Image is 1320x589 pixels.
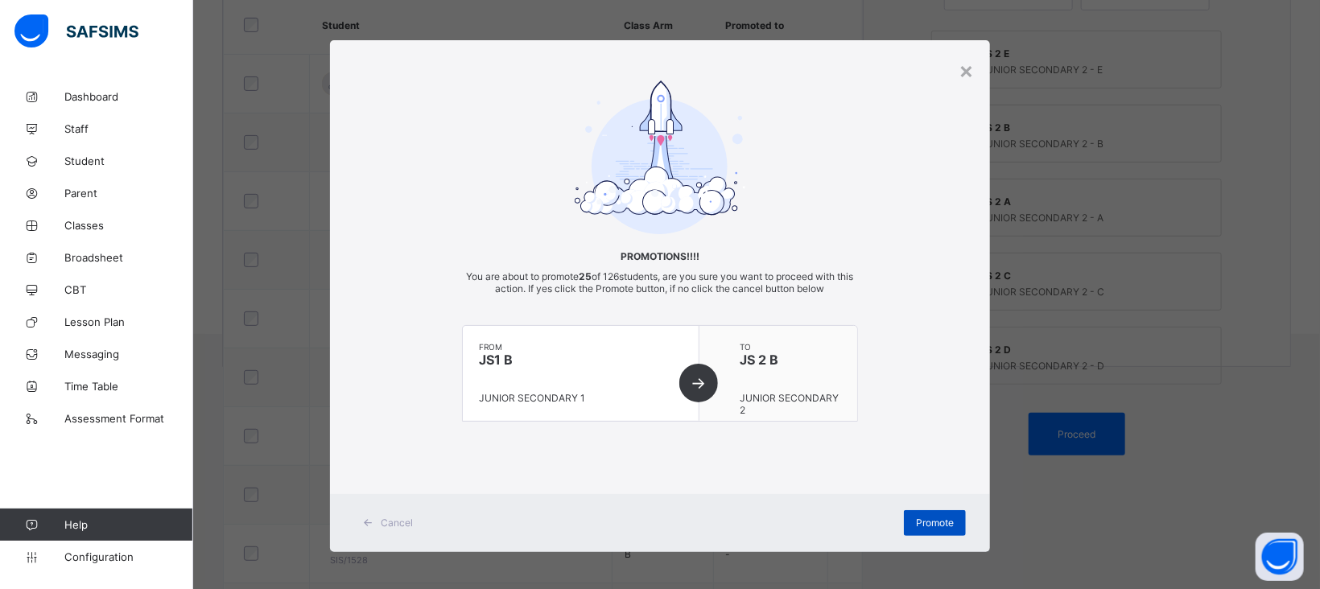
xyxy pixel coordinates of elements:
[462,250,858,262] span: Promotions!!!!
[580,270,592,282] b: 25
[381,517,413,529] span: Cancel
[64,380,193,393] span: Time Table
[64,219,193,232] span: Classes
[64,550,192,563] span: Configuration
[64,90,193,103] span: Dashboard
[575,80,745,234] img: take-off-ready.7d5f222c871c783a555a8f88bc8e2a46.svg
[1256,533,1304,581] button: Open asap
[64,348,193,360] span: Messaging
[959,56,974,84] div: ×
[64,154,193,167] span: Student
[479,352,683,368] span: JS1 B
[479,392,585,404] span: JUNIOR SECONDARY 1
[479,342,683,352] span: from
[740,342,841,352] span: to
[916,517,954,529] span: Promote
[64,187,193,200] span: Parent
[64,315,193,328] span: Lesson Plan
[467,270,854,294] span: You are about to promote of 126 students, are you sure you want to proceed with this action. If y...
[64,283,193,296] span: CBT
[14,14,138,48] img: safsims
[64,122,193,135] span: Staff
[64,412,193,425] span: Assessment Format
[740,352,841,368] span: JS 2 B
[740,392,839,416] span: JUNIOR SECONDARY 2
[64,518,192,531] span: Help
[64,251,193,264] span: Broadsheet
